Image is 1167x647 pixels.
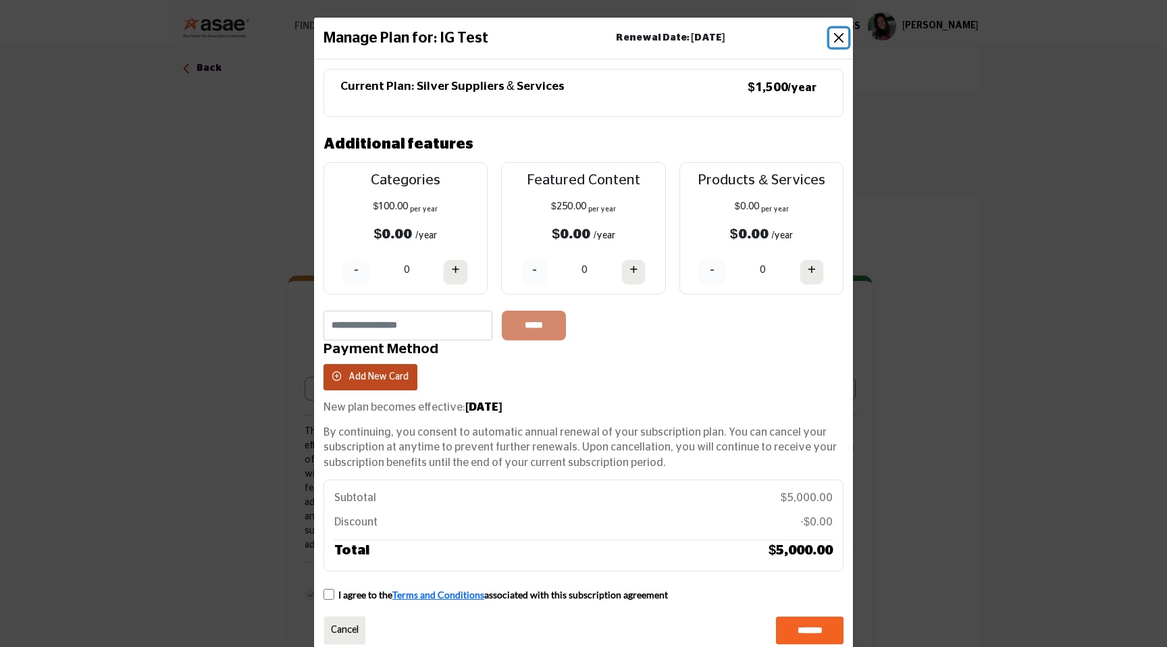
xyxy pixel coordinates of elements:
span: $100.00 [373,202,408,211]
h5: $5,000.00 [769,540,833,561]
span: $250.00 [551,202,586,211]
sub: per year [410,206,438,213]
a: Terms and Conditions [392,589,484,600]
h4: Payment Method [323,340,844,357]
button: Close [829,28,848,47]
p: New plan becomes effective: [323,400,844,415]
p: Products & Services [692,170,831,191]
p: I agree to the associated with this subscription agreement [338,588,668,602]
span: Add New Card [348,372,409,382]
span: /year [772,231,794,240]
span: /year [594,231,615,240]
p: 0 [581,263,587,278]
b: $0.00 [374,227,413,241]
p: $5,000.00 [781,490,833,505]
h1: Manage Plan for: IG Test [323,27,488,49]
p: Subtotal [334,490,376,505]
small: /year [788,82,816,93]
b: Renewal Date: [DATE] [616,31,725,45]
p: 0 [404,263,409,278]
button: + [443,259,467,285]
span: /year [415,231,437,240]
b: $0.00 [730,227,769,241]
a: Close [323,616,366,645]
strong: [DATE] [465,402,502,413]
h5: Total [334,540,369,561]
h4: + [808,261,816,278]
p: -$0.00 [800,515,833,529]
button: Add New Card [323,364,417,390]
b: $0.00 [552,227,590,241]
h3: Additional features [323,133,473,155]
p: 0 [760,263,765,278]
p: Discount [334,515,378,529]
h4: + [451,261,459,278]
p: Featured Content [514,170,653,191]
h4: + [629,261,638,278]
span: $0.00 [735,202,759,211]
sub: per year [588,206,616,213]
button: + [621,259,646,285]
sub: per year [761,206,789,213]
p: $1,500 [748,80,816,97]
h5: Current Plan: Silver Suppliers & Services [340,80,565,94]
button: + [800,259,824,285]
p: Categories [336,170,475,191]
p: By continuing, you consent to automatic annual renewal of your subscription plan. You can cancel ... [323,425,844,470]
